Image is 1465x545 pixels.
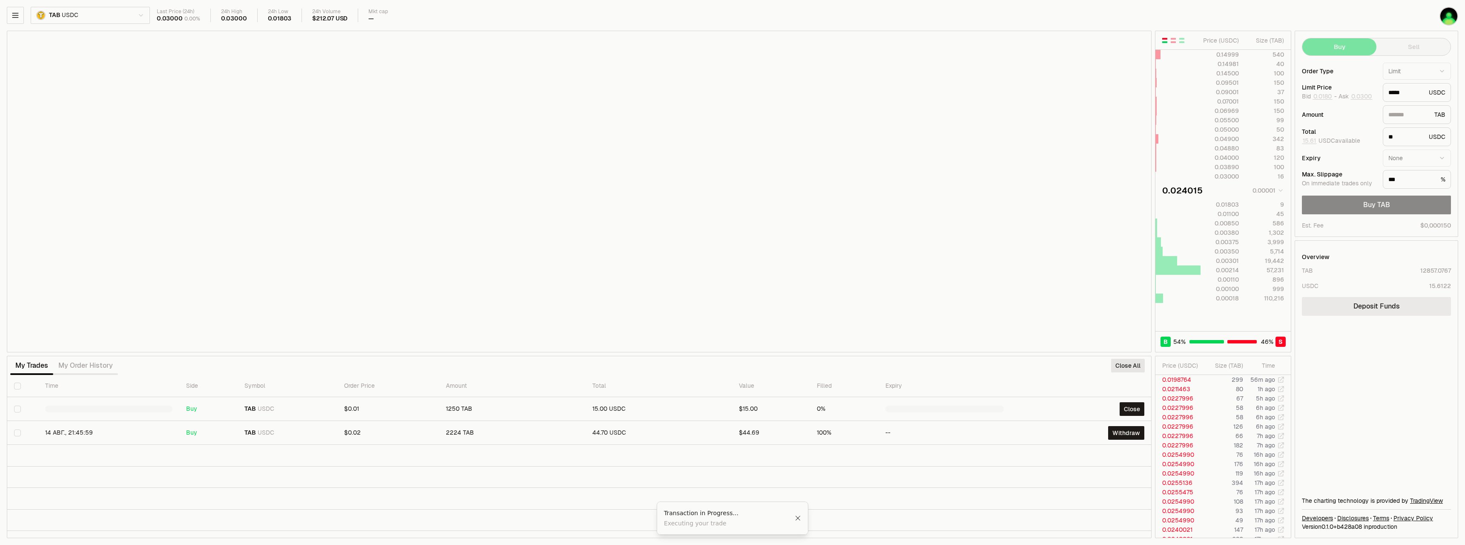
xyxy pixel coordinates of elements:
[1302,496,1451,505] div: The charting technology is provided by
[1258,385,1275,393] time: 1h ago
[1201,275,1239,284] div: 0.00110
[1302,253,1330,261] div: Overview
[1201,266,1239,274] div: 0.00214
[258,429,274,437] span: USDC
[1204,422,1244,431] td: 126
[1155,394,1204,403] td: 0.0227996
[38,375,179,397] th: Time
[1201,50,1239,59] div: 0.14999
[1155,422,1204,431] td: 0.0227996
[1155,516,1204,525] td: 0.0254990
[1201,88,1239,96] div: 0.09001
[1201,200,1239,209] div: 0.01803
[62,12,78,19] span: USDC
[268,9,292,15] div: 24h Low
[14,430,21,436] button: Select row
[184,15,200,22] div: 0.00%
[1246,144,1284,153] div: 83
[1254,460,1275,468] time: 16h ago
[879,421,1011,445] td: --
[1161,37,1168,44] button: Show Buy and Sell Orders
[1246,266,1284,274] div: 57,231
[1201,238,1239,246] div: 0.00375
[1163,337,1168,346] span: B
[1429,282,1451,290] div: 15.6122
[1201,153,1239,162] div: 0.04000
[186,405,231,413] div: Buy
[1246,88,1284,96] div: 37
[1170,37,1177,44] button: Show Sell Orders Only
[1420,266,1451,275] div: 12857.0767
[1201,163,1239,171] div: 0.03890
[1302,514,1333,522] a: Developers
[739,405,804,413] div: $15.00
[1173,337,1186,346] span: 54 %
[1250,361,1275,370] div: Time
[1204,469,1244,478] td: 119
[1337,514,1369,522] a: Disclosures
[10,357,53,374] button: My Trades
[14,383,21,389] button: Select all
[1155,459,1204,469] td: 0.0254990
[368,15,374,23] div: —
[446,429,579,437] div: 2224 TAB
[1246,36,1284,45] div: Size ( TAB )
[1246,107,1284,115] div: 150
[1278,337,1283,346] span: S
[221,15,247,23] div: 0.03000
[1302,137,1360,144] span: USDC available
[337,375,439,397] th: Order Price
[1256,413,1275,421] time: 6h ago
[439,375,586,397] th: Amount
[1246,257,1284,265] div: 19,442
[817,429,872,437] div: 100%
[1201,228,1239,237] div: 0.00380
[344,405,359,412] span: $0.01
[1261,337,1273,346] span: 46 %
[810,375,879,397] th: Filled
[1383,127,1451,146] div: USDC
[1246,200,1284,209] div: 9
[49,12,60,19] span: TAB
[446,405,579,413] div: 1250 TAB
[1155,534,1204,544] td: 0.0240021
[312,9,348,15] div: 24h Volume
[1246,163,1284,171] div: 100
[1204,534,1244,544] td: 680
[732,375,810,397] th: Value
[1155,487,1204,497] td: 0.0255475
[1201,125,1239,134] div: 0.05000
[1256,423,1275,430] time: 6h ago
[1204,441,1244,450] td: 182
[1257,441,1275,449] time: 7h ago
[1155,412,1204,422] td: 0.0227996
[1257,432,1275,440] time: 7h ago
[1256,395,1275,402] time: 5h ago
[1337,523,1362,531] span: b428a0850fad2ce3fcda438ea4d05caca7554b57
[1246,228,1284,237] div: 1,302
[586,375,732,397] th: Total
[344,429,361,436] span: $0.02
[1302,221,1324,230] div: Est. Fee
[1383,83,1451,102] div: USDC
[1204,487,1244,497] td: 76
[1155,525,1204,534] td: 0.0240021
[1246,172,1284,181] div: 16
[1246,135,1284,143] div: 342
[1255,488,1275,496] time: 17h ago
[1204,431,1244,441] td: 66
[1255,526,1275,533] time: 17h ago
[1155,478,1204,487] td: 0.0255136
[221,9,247,15] div: 24h High
[1383,170,1451,189] div: %
[1246,219,1284,228] div: 586
[1246,210,1284,218] div: 45
[1373,514,1389,522] a: Terms
[1162,361,1204,370] div: Price ( USDC )
[368,9,388,15] div: Mkt cap
[1246,275,1284,284] div: 896
[1155,497,1204,506] td: 0.0254990
[1246,238,1284,246] div: 3,999
[1201,107,1239,115] div: 0.06969
[1302,522,1451,531] div: Version 0.1.0 + in production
